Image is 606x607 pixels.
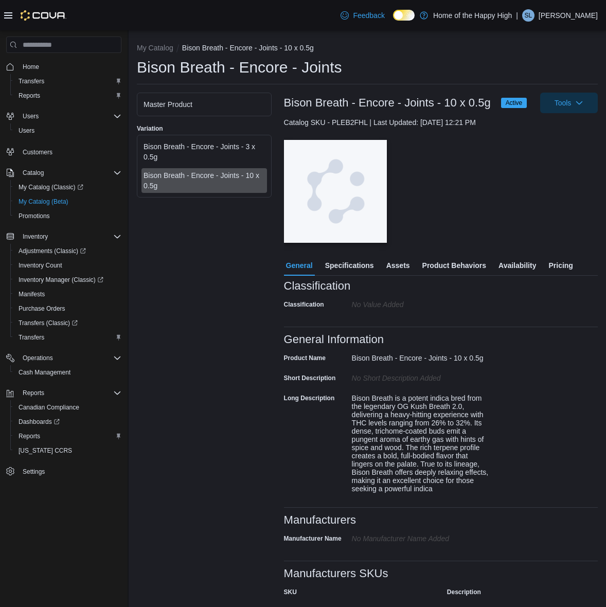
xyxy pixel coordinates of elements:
span: Inventory Manager (Classic) [19,276,103,284]
button: Inventory Count [10,258,126,273]
a: Cash Management [14,366,75,379]
span: General [286,255,313,276]
a: My Catalog (Beta) [14,195,73,208]
span: Promotions [19,212,50,220]
span: Specifications [325,255,374,276]
button: Transfers [10,74,126,88]
button: Catalog [19,167,48,179]
span: Promotions [14,210,121,222]
span: Operations [19,352,121,364]
button: Transfers [10,330,126,345]
span: Dashboards [19,418,60,426]
span: My Catalog (Beta) [19,198,68,206]
button: Customers [2,144,126,159]
span: Adjustments (Classic) [19,247,86,255]
a: Promotions [14,210,54,222]
span: Inventory [19,230,121,243]
span: Canadian Compliance [14,401,121,414]
button: Promotions [10,209,126,223]
span: Purchase Orders [19,305,65,313]
button: Inventory [19,230,52,243]
span: Active [506,98,523,108]
p: Home of the Happy High [433,9,512,22]
h3: Manufacturers [284,514,357,526]
label: Long Description [284,394,335,402]
label: Description [447,588,481,596]
label: Variation [137,124,163,133]
p: | [516,9,518,22]
h3: Bison Breath - Encore - Joints - 10 x 0.5g [284,97,491,109]
span: Transfers [19,77,44,85]
div: Bison Breath - Encore - Joints - 10 x 0.5g [352,350,490,362]
span: Catalog [23,169,44,177]
button: Bison Breath - Encore - Joints - 10 x 0.5g [182,44,314,52]
a: Inventory Manager (Classic) [14,274,108,286]
a: Customers [19,146,57,158]
h3: Manufacturers SKUs [284,567,388,580]
span: My Catalog (Beta) [14,195,121,208]
a: Home [19,61,43,73]
a: Purchase Orders [14,302,69,315]
div: Serena Lees [522,9,534,22]
span: Customers [23,148,52,156]
span: Transfers [14,75,121,87]
a: Inventory Count [14,259,66,272]
h3: Classification [284,280,351,292]
label: Manufacturer Name [284,534,342,543]
button: Home [2,59,126,74]
button: Inventory [2,229,126,244]
nav: Complex example [6,55,121,506]
div: Master Product [144,99,265,110]
img: Image for Cova Placeholder [284,140,387,243]
a: Transfers [14,331,48,344]
a: Transfers [14,75,48,87]
label: Product Name [284,354,326,362]
a: Adjustments (Classic) [10,244,126,258]
span: Users [23,112,39,120]
span: Settings [23,468,45,476]
a: Adjustments (Classic) [14,245,90,257]
button: Tools [540,93,598,113]
div: No Manufacturer Name Added [352,530,490,543]
span: Home [19,60,121,73]
button: [US_STATE] CCRS [10,443,126,458]
span: Cash Management [19,368,70,377]
span: Transfers [14,331,121,344]
span: Home [23,63,39,71]
button: Users [2,109,126,123]
span: Settings [19,465,121,478]
span: My Catalog (Classic) [14,181,121,193]
a: Transfers (Classic) [14,317,82,329]
button: Canadian Compliance [10,400,126,415]
span: Transfers (Classic) [14,317,121,329]
span: Cash Management [14,366,121,379]
a: Reports [14,430,44,442]
button: My Catalog [137,44,173,52]
span: Availability [498,255,536,276]
div: Bison Breath - Encore - Joints - 3 x 0.5g [144,141,265,162]
label: SKU [284,588,297,596]
button: Purchase Orders [10,301,126,316]
span: Users [19,110,121,122]
span: Manifests [19,290,45,298]
span: Washington CCRS [14,444,121,457]
button: Operations [2,351,126,365]
span: Transfers [19,333,44,342]
span: Reports [14,430,121,442]
span: Active [501,98,527,108]
a: Feedback [336,5,388,26]
span: Inventory Count [14,259,121,272]
div: No Short Description added [352,370,490,382]
span: Reports [23,389,44,397]
span: My Catalog (Classic) [19,183,83,191]
span: Users [19,127,34,135]
span: Adjustments (Classic) [14,245,121,257]
button: Operations [19,352,57,364]
span: Purchase Orders [14,302,121,315]
span: Inventory Manager (Classic) [14,274,121,286]
input: Dark Mode [393,10,415,21]
label: Short Description [284,374,336,382]
a: My Catalog (Classic) [14,181,87,193]
img: Cova [21,10,66,21]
